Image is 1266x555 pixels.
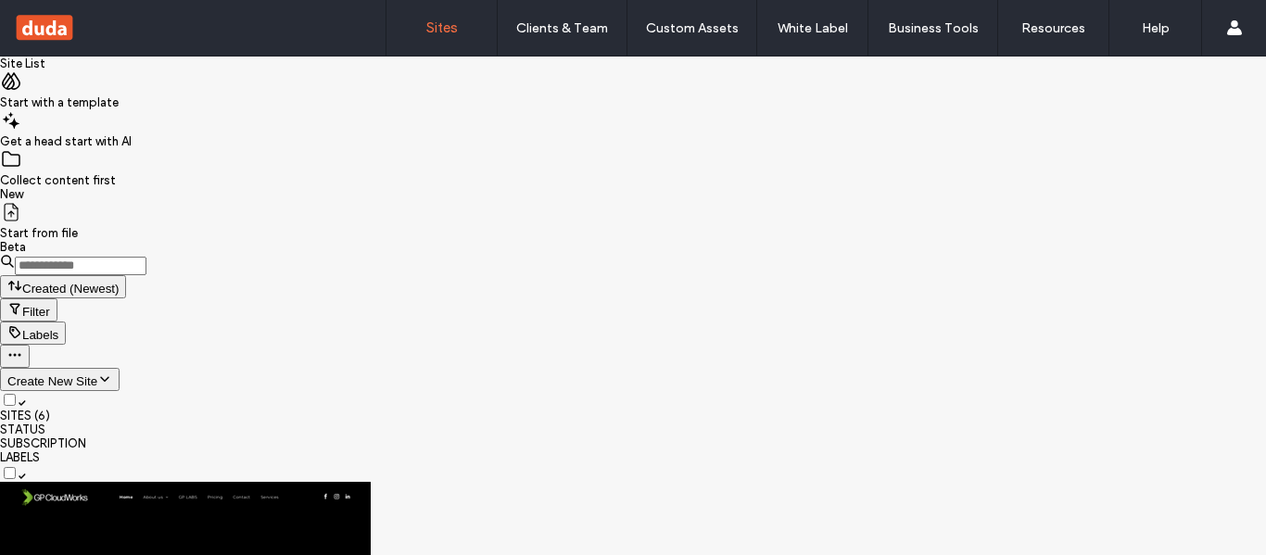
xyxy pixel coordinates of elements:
label: White Label [778,20,848,36]
label: Sites [426,19,458,36]
label: Business Tools [888,20,979,36]
label: Help [1142,20,1170,36]
label: Custom Assets [646,20,739,36]
label: Clients & Team [516,20,608,36]
label: Resources [1021,20,1085,36]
